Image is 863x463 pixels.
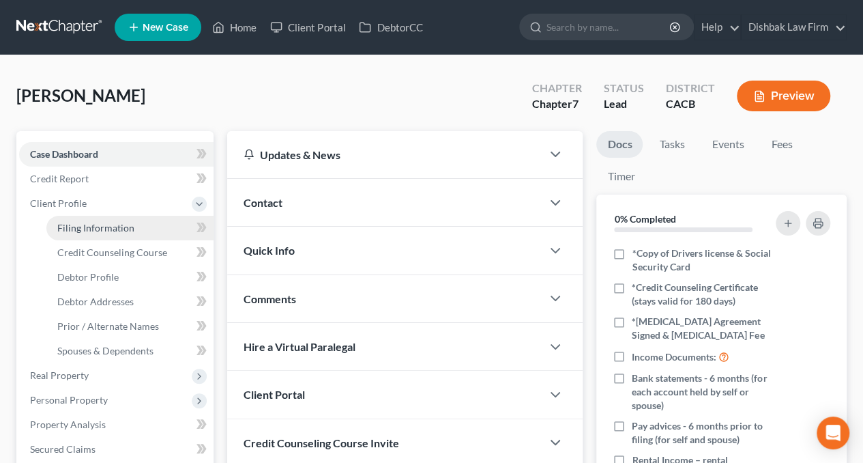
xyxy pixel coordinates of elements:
span: Credit Counseling Course Invite [244,436,399,449]
span: Debtor Addresses [57,296,134,307]
span: Personal Property [30,394,108,406]
span: Filing Information [57,222,134,234]
a: Secured Claims [19,437,214,462]
div: District [666,81,715,96]
a: Credit Counseling Course [46,240,214,265]
a: Property Analysis [19,412,214,437]
span: *Copy of Drivers license & Social Security Card [632,247,772,274]
span: [PERSON_NAME] [16,85,145,105]
span: New Case [143,23,188,33]
span: Case Dashboard [30,148,98,160]
span: Quick Info [244,244,295,257]
a: Tasks [648,131,695,158]
span: Credit Report [30,173,89,184]
a: Debtor Profile [46,265,214,290]
span: Spouses & Dependents [57,345,153,356]
span: Hire a Virtual Paralegal [244,340,355,353]
a: Client Portal [263,15,352,40]
span: Secured Claims [30,443,96,455]
div: CACB [666,96,715,112]
span: *Credit Counseling Certificate (stays valid for 180 days) [632,281,772,308]
div: Lead [604,96,644,112]
a: Home [205,15,263,40]
a: Case Dashboard [19,142,214,167]
button: Preview [737,81,830,111]
a: Debtor Addresses [46,290,214,314]
span: Client Profile [30,197,87,209]
a: Filing Information [46,216,214,240]
span: Pay advices - 6 months prior to filing (for self and spouse) [632,419,772,447]
span: Prior / Alternate Names [57,320,159,332]
div: Chapter [532,81,582,96]
a: Spouses & Dependents [46,339,214,363]
span: Comments [244,292,296,305]
div: Open Intercom Messenger [817,417,849,449]
input: Search by name... [546,14,671,40]
span: Real Property [30,369,89,381]
a: Docs [596,131,643,158]
a: Help [694,15,740,40]
span: Contact [244,196,282,209]
span: Property Analysis [30,419,106,430]
span: Client Portal [244,388,305,401]
a: Dishbak Law Firm [742,15,846,40]
strong: 0% Completed [614,213,675,225]
a: Fees [760,131,804,158]
span: Bank statements - 6 months (for each account held by self or spouse) [632,371,772,412]
span: Income Documents: [632,350,716,364]
span: *[MEDICAL_DATA] Agreement Signed & [MEDICAL_DATA] Fee [632,315,772,342]
span: 7 [572,97,579,110]
span: Credit Counseling Course [57,247,167,258]
div: Status [604,81,644,96]
a: Events [701,131,755,158]
div: Chapter [532,96,582,112]
a: Timer [596,163,645,190]
span: Debtor Profile [57,271,119,283]
div: Updates & News [244,148,525,162]
a: DebtorCC [352,15,429,40]
a: Prior / Alternate Names [46,314,214,339]
a: Credit Report [19,167,214,191]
